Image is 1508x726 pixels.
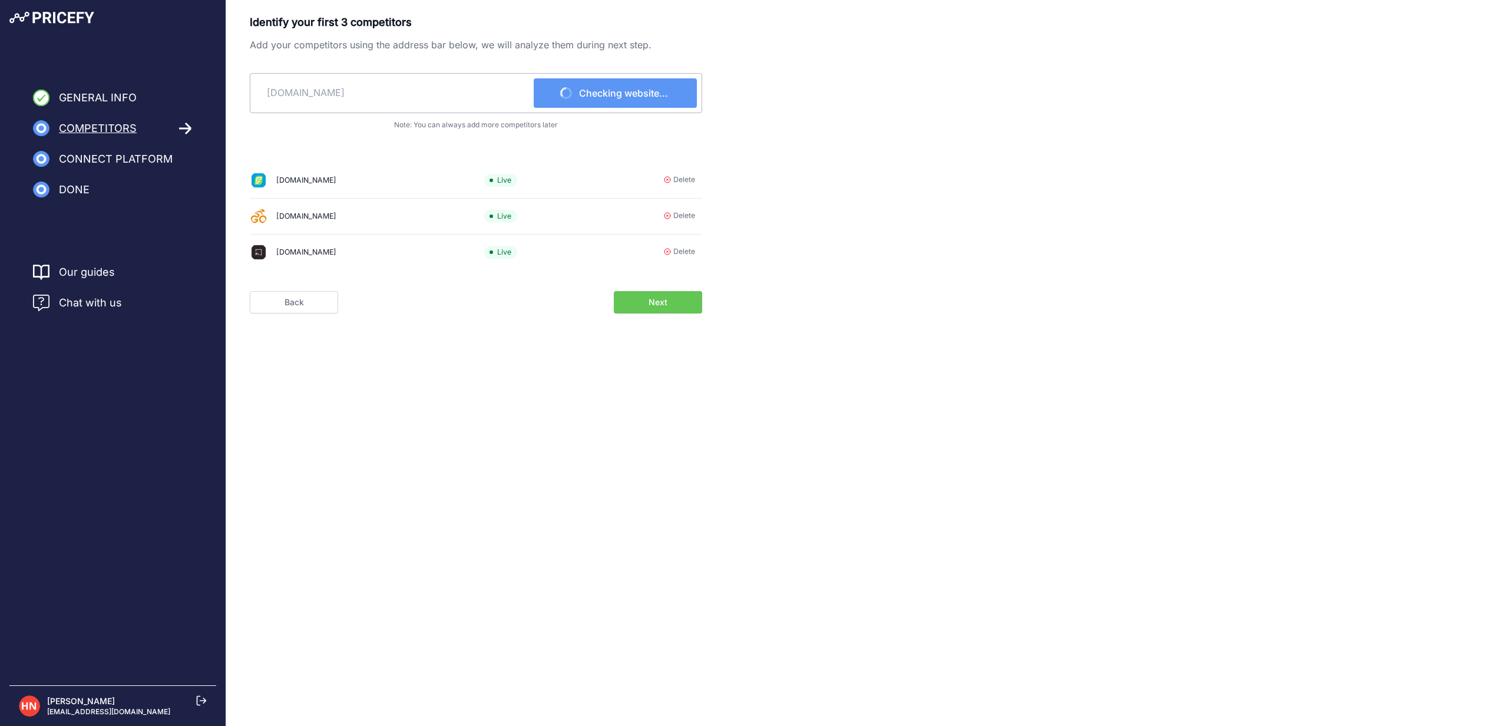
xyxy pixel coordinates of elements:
[250,38,702,52] p: Add your competitors using the address bar below, we will analyze them during next step.
[250,120,702,130] p: Note: You can always add more competitors later
[614,291,702,313] button: Next
[484,210,517,223] span: Live
[59,264,115,280] a: Our guides
[276,247,336,258] div: [DOMAIN_NAME]
[59,120,137,137] span: Competitors
[59,295,122,311] span: Chat with us
[649,296,667,308] span: Next
[250,14,702,31] p: Identify your first 3 competitors
[484,174,517,187] span: Live
[47,695,170,707] p: [PERSON_NAME]
[484,246,517,259] span: Live
[276,175,336,186] div: [DOMAIN_NAME]
[59,181,90,198] span: Done
[9,12,94,24] img: Pricefy Logo
[534,78,697,108] button: Checking website...
[579,86,668,100] span: Checking website...
[673,246,695,258] span: Delete
[673,174,695,186] span: Delete
[276,211,336,222] div: [DOMAIN_NAME]
[59,151,173,167] span: Connect Platform
[33,295,122,311] a: Chat with us
[47,707,170,717] p: [EMAIL_ADDRESS][DOMAIN_NAME]
[673,210,695,222] span: Delete
[59,90,137,106] span: General Info
[255,78,534,107] input: https://www.example.com
[250,291,338,313] a: Back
